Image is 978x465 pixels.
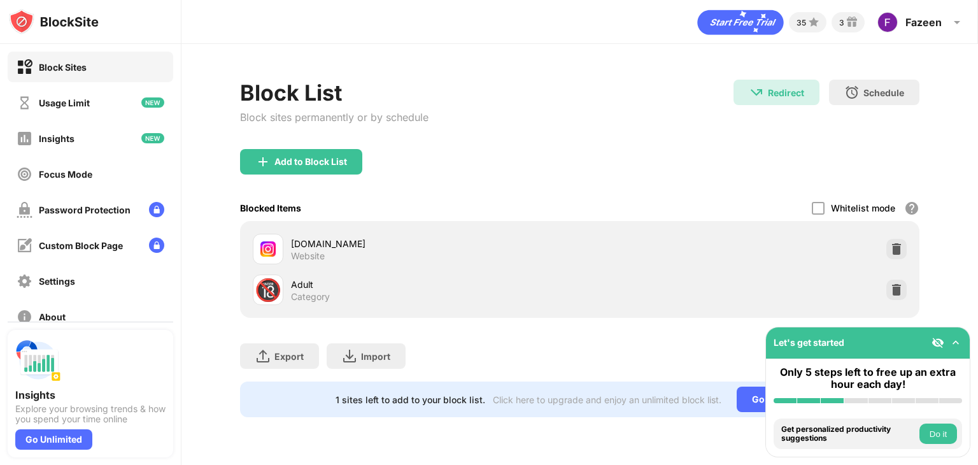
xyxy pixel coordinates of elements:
img: insights-off.svg [17,131,32,147]
div: Usage Limit [39,97,90,108]
div: Whitelist mode [831,203,895,213]
div: Block Sites [39,62,87,73]
img: eye-not-visible.svg [932,336,944,349]
img: points-small.svg [806,15,821,30]
div: Get personalized productivity suggestions [781,425,916,443]
div: 🔞 [255,277,281,303]
img: new-icon.svg [141,97,164,108]
div: Blocked Items [240,203,301,213]
img: favicons [260,241,276,257]
div: Only 5 steps left to free up an extra hour each day! [774,366,962,390]
div: Explore your browsing trends & how you spend your time online [15,404,166,424]
div: [DOMAIN_NAME] [291,237,579,250]
img: settings-off.svg [17,273,32,289]
div: About [39,311,66,322]
div: 1 sites left to add to your block list. [336,394,485,405]
img: password-protection-off.svg [17,202,32,218]
div: Focus Mode [39,169,92,180]
div: Let's get started [774,337,844,348]
div: Redirect [768,87,804,98]
img: new-icon.svg [141,133,164,143]
div: Password Protection [39,204,131,215]
img: time-usage-off.svg [17,95,32,111]
div: Go Unlimited [737,387,824,412]
img: omni-setup-toggle.svg [949,336,962,349]
img: push-insights.svg [15,338,61,383]
div: 3 [839,18,844,27]
div: Insights [39,133,74,144]
div: Settings [39,276,75,287]
div: Export [274,351,304,362]
div: 35 [797,18,806,27]
img: logo-blocksite.svg [9,9,99,34]
div: Import [361,351,390,362]
img: ACg8ocLSjvTFajbCC65YERlRbkJqNUhLwOXM83EY93mhwZr-EaTbfjY=s96-c [877,12,898,32]
img: customize-block-page-off.svg [17,238,32,254]
div: Block List [240,80,429,106]
div: Website [291,250,325,262]
div: Adult [291,278,579,291]
img: lock-menu.svg [149,202,164,217]
div: Click here to upgrade and enjoy an unlimited block list. [493,394,721,405]
div: Schedule [863,87,904,98]
div: Block sites permanently or by schedule [240,111,429,124]
div: Go Unlimited [15,429,92,450]
div: Category [291,291,330,303]
div: Add to Block List [274,157,347,167]
img: focus-off.svg [17,166,32,182]
div: Fazeen [905,16,942,29]
img: lock-menu.svg [149,238,164,253]
button: Do it [919,424,957,444]
img: block-on.svg [17,59,32,75]
div: Custom Block Page [39,240,123,251]
div: animation [697,10,784,35]
div: Insights [15,389,166,401]
img: about-off.svg [17,309,32,325]
img: reward-small.svg [844,15,860,30]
